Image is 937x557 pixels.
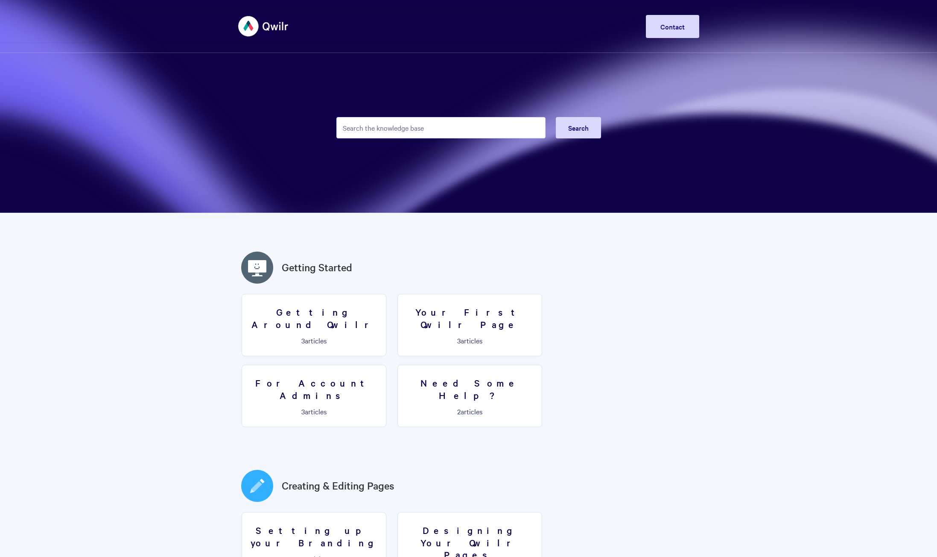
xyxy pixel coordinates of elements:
h3: Getting Around Qwilr [247,306,381,330]
h3: Setting up your Branding [247,524,381,548]
input: Search the knowledge base [336,117,546,138]
h3: Your First Qwilr Page [403,306,537,330]
a: Creating & Editing Pages [282,478,394,493]
a: Getting Around Qwilr 3articles [242,294,386,356]
span: 3 [457,336,461,345]
a: Contact [646,15,699,38]
a: For Account Admins 3articles [242,365,386,427]
p: articles [247,337,381,344]
span: 2 [457,407,461,416]
p: articles [247,407,381,415]
a: Your First Qwilr Page 3articles [397,294,542,356]
span: 3 [301,336,305,345]
img: Qwilr Help Center [238,10,289,42]
button: Search [556,117,601,138]
p: articles [403,407,537,415]
h3: Need Some Help? [403,377,537,401]
p: articles [403,337,537,344]
h3: For Account Admins [247,377,381,401]
a: Getting Started [282,260,352,275]
a: Need Some Help? 2articles [397,365,542,427]
span: 3 [301,407,305,416]
span: Search [568,123,589,132]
